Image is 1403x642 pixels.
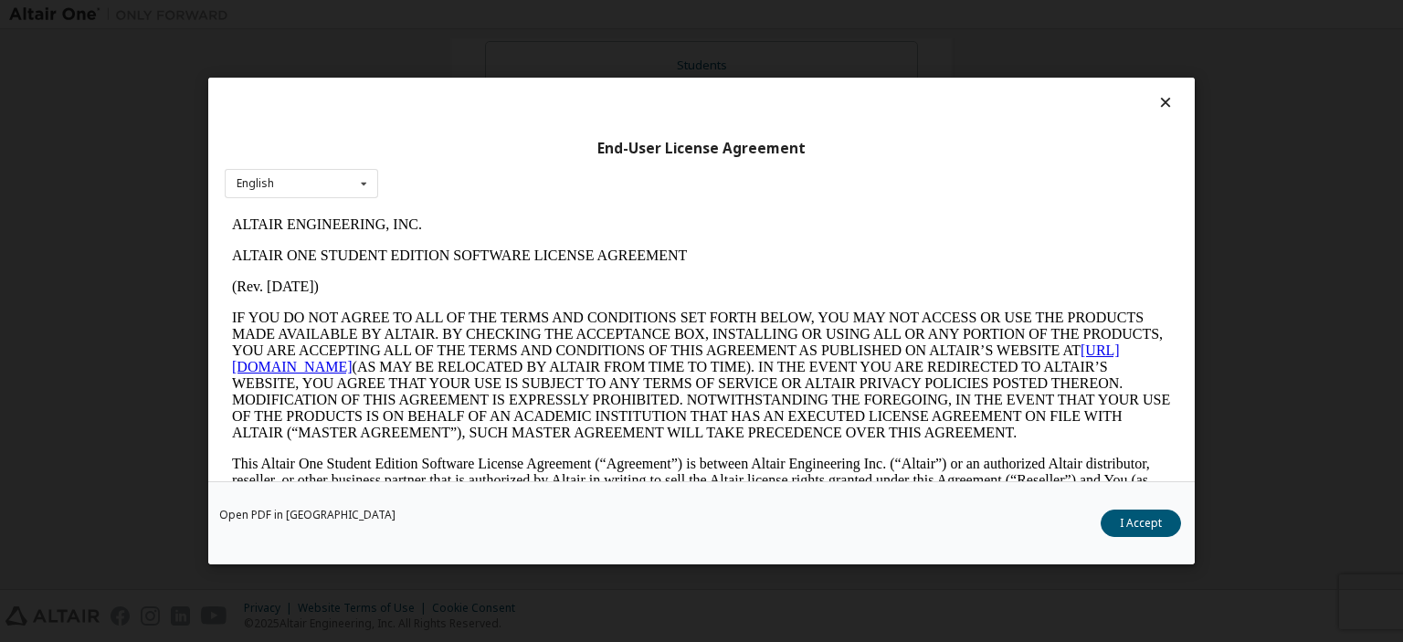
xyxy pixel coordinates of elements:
[7,7,946,24] p: ALTAIR ENGINEERING, INC.
[237,178,274,189] div: English
[1101,510,1181,537] button: I Accept
[7,69,946,86] p: (Rev. [DATE])
[7,100,946,232] p: IF YOU DO NOT AGREE TO ALL OF THE TERMS AND CONDITIONS SET FORTH BELOW, YOU MAY NOT ACCESS OR USE...
[7,247,946,312] p: This Altair One Student Edition Software License Agreement (“Agreement”) is between Altair Engine...
[225,140,1178,158] div: End-User License Agreement
[7,38,946,55] p: ALTAIR ONE STUDENT EDITION SOFTWARE LICENSE AGREEMENT
[219,510,396,521] a: Open PDF in [GEOGRAPHIC_DATA]
[7,133,895,165] a: [URL][DOMAIN_NAME]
